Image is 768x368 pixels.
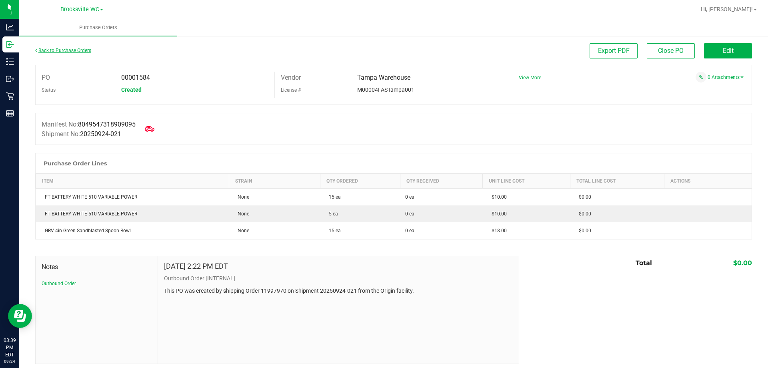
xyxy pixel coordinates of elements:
[701,6,753,12] span: Hi, [PERSON_NAME]!
[325,194,341,200] span: 15 ea
[325,211,338,217] span: 5 ea
[733,259,752,267] span: $0.00
[35,48,91,53] a: Back to Purchase Orders
[325,228,341,233] span: 15 ea
[636,259,652,267] span: Total
[400,174,483,189] th: Qty Received
[704,43,752,58] button: Edit
[4,337,16,358] p: 03:39 PM EDT
[357,74,410,81] span: Tampa Warehouse
[723,47,734,54] span: Edit
[598,47,630,54] span: Export PDF
[4,358,16,364] p: 09/24
[405,193,414,201] span: 0 ea
[229,174,320,189] th: Strain
[164,287,513,295] p: This PO was created by shipping Order 11997970 on Shipment 20250924-021 from the Origin facility.
[41,210,224,217] div: FT BATTERY WHITE 510 VARIABLE POWER
[483,174,570,189] th: Unit Line Cost
[164,274,513,283] p: Outbound Order [INTERNAL]
[121,86,142,93] span: Created
[488,211,507,217] span: $10.00
[664,174,752,189] th: Actions
[42,129,121,139] label: Shipment No:
[281,84,301,96] label: License #
[405,210,414,217] span: 0 ea
[6,75,14,83] inline-svg: Outbound
[708,74,744,80] a: 0 Attachments
[234,211,249,217] span: None
[519,75,541,80] a: View More
[41,193,224,201] div: FT BATTERY WHITE 510 VARIABLE POWER
[575,228,591,233] span: $0.00
[78,121,136,128] span: 8049547318909095
[142,121,158,137] span: Mark as Arrived
[68,24,128,31] span: Purchase Orders
[8,304,32,328] iframe: Resource center
[405,227,414,234] span: 0 ea
[234,228,249,233] span: None
[80,130,121,138] span: 20250924-021
[121,74,150,81] span: 00001584
[234,194,249,200] span: None
[36,174,229,189] th: Item
[42,262,152,272] span: Notes
[164,262,228,270] h4: [DATE] 2:22 PM EDT
[42,120,136,129] label: Manifest No:
[488,194,507,200] span: $10.00
[647,43,695,58] button: Close PO
[570,174,664,189] th: Total Line Cost
[6,58,14,66] inline-svg: Inventory
[488,228,507,233] span: $18.00
[320,174,400,189] th: Qty Ordered
[590,43,638,58] button: Export PDF
[42,84,56,96] label: Status
[42,280,76,287] button: Outbound Order
[6,23,14,31] inline-svg: Analytics
[41,227,224,234] div: GRV 4in Green Sandblasted Spoon Bowl
[19,19,177,36] a: Purchase Orders
[575,194,591,200] span: $0.00
[6,109,14,117] inline-svg: Reports
[357,86,414,93] span: M00004FASTampa001
[575,211,591,217] span: $0.00
[6,40,14,48] inline-svg: Inbound
[6,92,14,100] inline-svg: Retail
[658,47,684,54] span: Close PO
[44,160,107,167] h1: Purchase Order Lines
[281,72,301,84] label: Vendor
[60,6,99,13] span: Brooksville WC
[696,72,706,82] span: Attach a document
[42,72,50,84] label: PO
